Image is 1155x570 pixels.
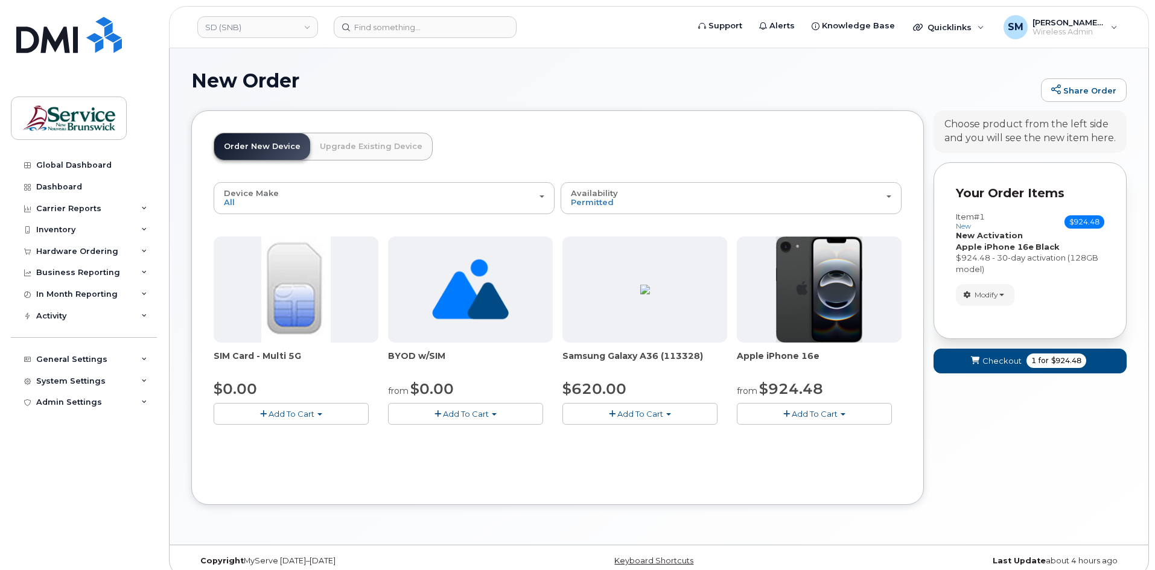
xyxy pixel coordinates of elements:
[214,182,555,214] button: Device Make All
[200,556,244,565] strong: Copyright
[640,285,650,294] img: ED9FC9C2-4804-4D92-8A77-98887F1967E0.png
[956,185,1104,202] p: Your Order Items
[982,355,1022,367] span: Checkout
[956,242,1034,252] strong: Apple iPhone 16e
[261,236,330,343] img: 00D627D4-43E9-49B7-A367-2C99342E128C.jpg
[956,284,1014,305] button: Modify
[562,380,626,397] span: $620.00
[214,350,378,374] div: SIM Card - Multi 5G
[974,212,985,221] span: #1
[975,290,998,300] span: Modify
[737,403,892,424] button: Add To Cart
[956,222,971,230] small: new
[934,349,1127,373] button: Checkout 1 for $924.48
[737,350,902,374] div: Apple iPhone 16e
[956,230,1023,240] strong: New Activation
[944,118,1116,145] div: Choose product from the left side and you will see the new item here.
[1041,78,1127,103] a: Share Order
[956,252,1104,274] div: $924.48 - 30-day activation (128GB model)
[1051,355,1081,366] span: $924.48
[614,556,693,565] a: Keyboard Shortcuts
[224,197,235,207] span: All
[214,133,310,160] a: Order New Device
[993,556,1046,565] strong: Last Update
[191,556,503,566] div: MyServe [DATE]–[DATE]
[1036,355,1051,366] span: for
[388,403,543,424] button: Add To Cart
[214,403,369,424] button: Add To Cart
[561,182,902,214] button: Availability Permitted
[432,236,509,343] img: no_image_found-2caef05468ed5679b831cfe6fc140e25e0c280774317ffc20a367ab7fd17291e.png
[388,350,553,374] div: BYOD w/SIM
[1036,242,1060,252] strong: Black
[269,409,314,419] span: Add To Cart
[776,236,863,343] img: iphone16e.png
[1064,215,1104,229] span: $924.48
[310,133,432,160] a: Upgrade Existing Device
[410,380,454,397] span: $0.00
[388,385,409,396] small: from
[571,188,618,198] span: Availability
[759,380,823,397] span: $924.48
[1031,355,1036,366] span: 1
[214,380,257,397] span: $0.00
[815,556,1127,566] div: about 4 hours ago
[191,70,1035,91] h1: New Order
[956,212,985,230] h3: Item
[792,409,838,419] span: Add To Cart
[571,197,614,207] span: Permitted
[617,409,663,419] span: Add To Cart
[737,385,757,396] small: from
[562,403,717,424] button: Add To Cart
[224,188,279,198] span: Device Make
[562,350,727,374] div: Samsung Galaxy A36 (113328)
[443,409,489,419] span: Add To Cart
